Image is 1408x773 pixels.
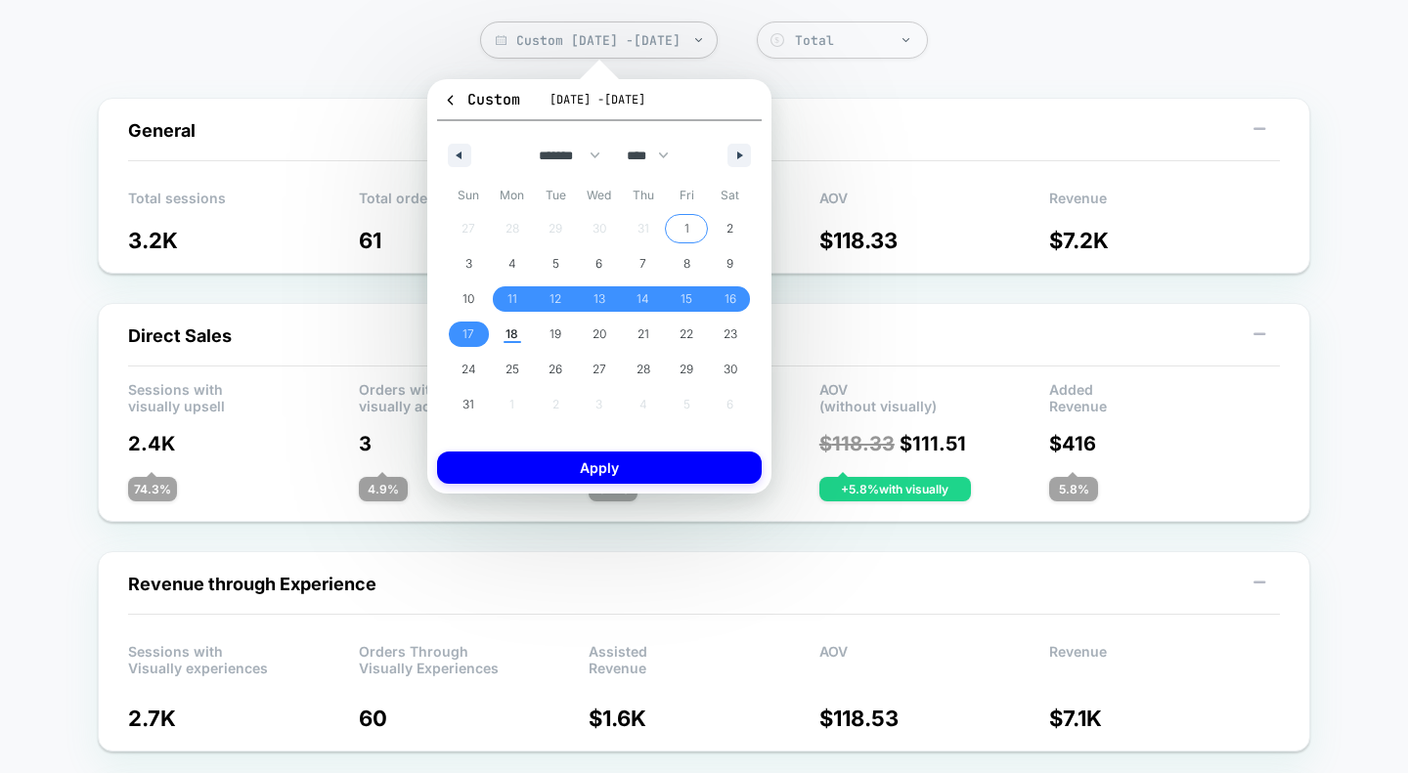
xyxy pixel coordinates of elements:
span: 30 [724,352,737,387]
span: 11 [507,281,517,317]
span: 2 [726,211,733,246]
button: 11 [491,281,535,317]
span: Custom [DATE] - [DATE] [480,21,718,59]
span: 19 [550,317,561,352]
button: 20 [578,317,622,352]
button: Apply [437,451,762,484]
span: 8 [683,246,690,281]
span: Thu [621,180,665,211]
span: Mon [491,180,535,211]
p: $ 1.6K [589,706,819,731]
span: 15 [681,281,692,317]
img: end [695,38,702,42]
p: 3.2K [128,228,359,253]
span: 5 [552,246,559,281]
p: Assisted Revenue [589,643,819,672]
p: $ 118.33 [819,228,1050,253]
p: $ 7.2K [1049,228,1280,253]
p: Total orders [359,190,590,219]
span: 13 [594,281,605,317]
span: 16 [725,281,736,317]
p: 3 [359,432,590,455]
span: 18 [506,317,518,352]
span: 21 [638,317,649,352]
span: Direct Sales [128,325,232,346]
span: Fri [665,180,709,211]
span: 31 [462,387,474,422]
p: $ 416 [1049,432,1280,455]
p: AOV [819,190,1050,219]
span: General [128,120,196,141]
button: 2 [708,211,752,246]
p: 2.4K [128,432,359,455]
button: 17 [447,317,491,352]
span: 9 [726,246,733,281]
div: 74.3 % [128,477,177,501]
button: 18 [491,317,535,352]
button: 1 [665,211,709,246]
span: 26 [549,352,562,387]
button: 13 [578,281,622,317]
img: end [902,38,909,42]
span: Tue [534,180,578,211]
button: 23 [708,317,752,352]
p: Total sessions [128,190,359,219]
span: 25 [506,352,519,387]
button: 14 [621,281,665,317]
span: 3 [465,246,472,281]
button: 9 [708,246,752,281]
span: Revenue through Experience [128,574,376,594]
button: 21 [621,317,665,352]
button: 7 [621,246,665,281]
button: 15 [665,281,709,317]
div: 5.8 % [1049,477,1098,501]
p: 60 [359,706,590,731]
button: 25 [491,352,535,387]
span: 6 [595,246,602,281]
span: 29 [680,352,693,387]
p: Sessions with visually upsell [128,381,359,410]
span: Wed [578,180,622,211]
div: + 5.8 % with visually [819,477,971,501]
span: 27 [593,352,606,387]
tspan: $ [774,35,779,45]
button: 29 [665,352,709,387]
span: 20 [593,317,606,352]
div: Total [795,32,917,49]
p: Orders Through Visually Experiences [359,643,590,672]
button: 6 [578,246,622,281]
span: 1 [684,211,689,246]
button: 4 [491,246,535,281]
button: 24 [447,352,491,387]
button: Custom[DATE] -[DATE] [437,89,762,121]
button: 26 [534,352,578,387]
button: 22 [665,317,709,352]
p: Added Revenue [1049,381,1280,410]
button: 3 [447,246,491,281]
span: Custom [443,90,520,109]
p: $ 111.51 [819,432,1050,455]
span: $ 118.33 [819,432,895,455]
button: 12 [534,281,578,317]
button: 30 [708,352,752,387]
p: $ 7.1K [1049,706,1280,731]
p: 61 [359,228,590,253]
p: Revenue [1049,190,1280,219]
span: 12 [550,281,561,317]
p: Sessions with Visually experiences [128,643,359,672]
button: 8 [665,246,709,281]
button: 31 [447,387,491,422]
img: calendar [496,35,506,45]
p: AOV (without visually) [819,381,1050,410]
span: 17 [462,317,474,352]
p: Orders with visually added products [359,381,590,410]
p: Revenue [1049,643,1280,672]
p: 2.7K [128,706,359,731]
span: 24 [462,352,476,387]
div: 4.9 % [359,477,408,501]
span: 23 [724,317,737,352]
span: 14 [637,281,649,317]
span: 10 [462,281,474,317]
span: 28 [637,352,650,387]
button: 27 [578,352,622,387]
